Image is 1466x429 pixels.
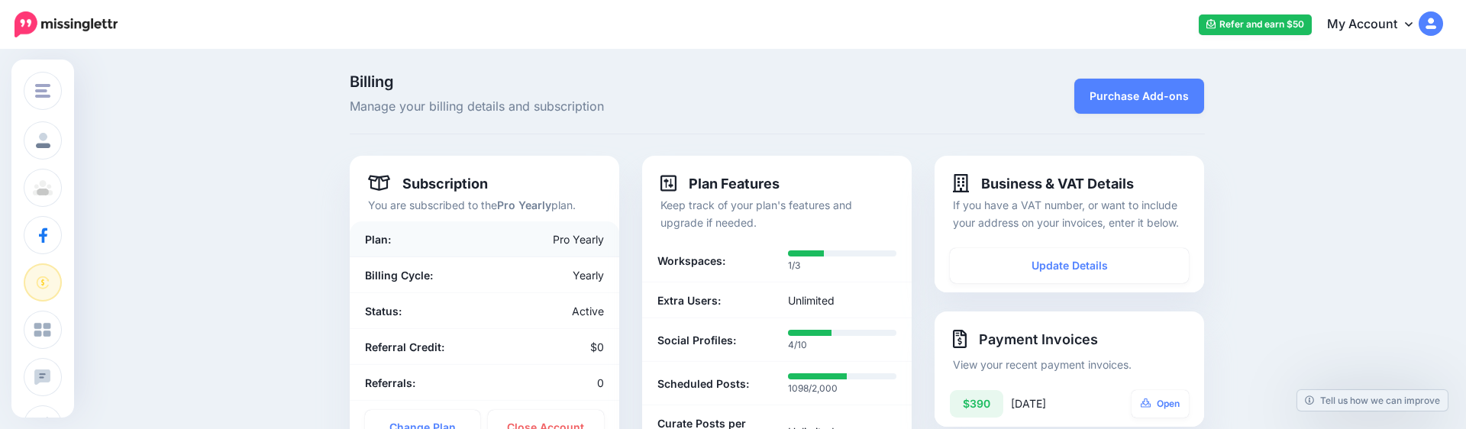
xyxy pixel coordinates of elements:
[365,340,444,353] b: Referral Credit:
[1312,6,1443,44] a: My Account
[365,376,415,389] b: Referrals:
[660,174,780,192] h4: Plan Features
[368,196,601,214] p: You are subscribed to the plan.
[1011,390,1102,418] div: [DATE]
[657,292,721,309] b: Extra Users:
[368,174,489,192] h4: Subscription
[365,305,402,318] b: Status:
[953,356,1186,373] p: View your recent payment invoices.
[788,381,896,396] p: 1098/2,000
[1199,15,1312,35] a: Refer and earn $50
[950,390,1003,418] div: $390
[788,258,896,273] p: 1/3
[441,231,615,248] div: Pro Yearly
[1297,390,1448,411] a: Tell us how we can improve
[15,11,118,37] img: Missinglettr
[788,337,896,353] p: 4/10
[777,292,908,309] div: Unlimited
[35,84,50,98] img: menu.png
[365,233,391,246] b: Plan:
[350,97,912,117] span: Manage your billing details and subscription
[657,375,749,392] b: Scheduled Posts:
[1074,79,1204,114] a: Purchase Add-ons
[365,269,433,282] b: Billing Cycle:
[350,74,912,89] span: Billing
[484,338,615,356] div: $0
[657,331,736,349] b: Social Profiles:
[497,198,551,211] b: Pro Yearly
[1132,390,1190,418] a: Open
[484,266,615,284] div: Yearly
[950,248,1189,283] a: Update Details
[953,196,1186,231] p: If you have a VAT number, or want to include your address on your invoices, enter it below.
[953,330,1186,348] h4: Payment Invoices
[484,302,615,320] div: Active
[597,376,604,389] span: 0
[660,196,893,231] p: Keep track of your plan's features and upgrade if needed.
[657,252,725,269] b: Workspaces:
[953,174,1134,192] h4: Business & VAT Details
